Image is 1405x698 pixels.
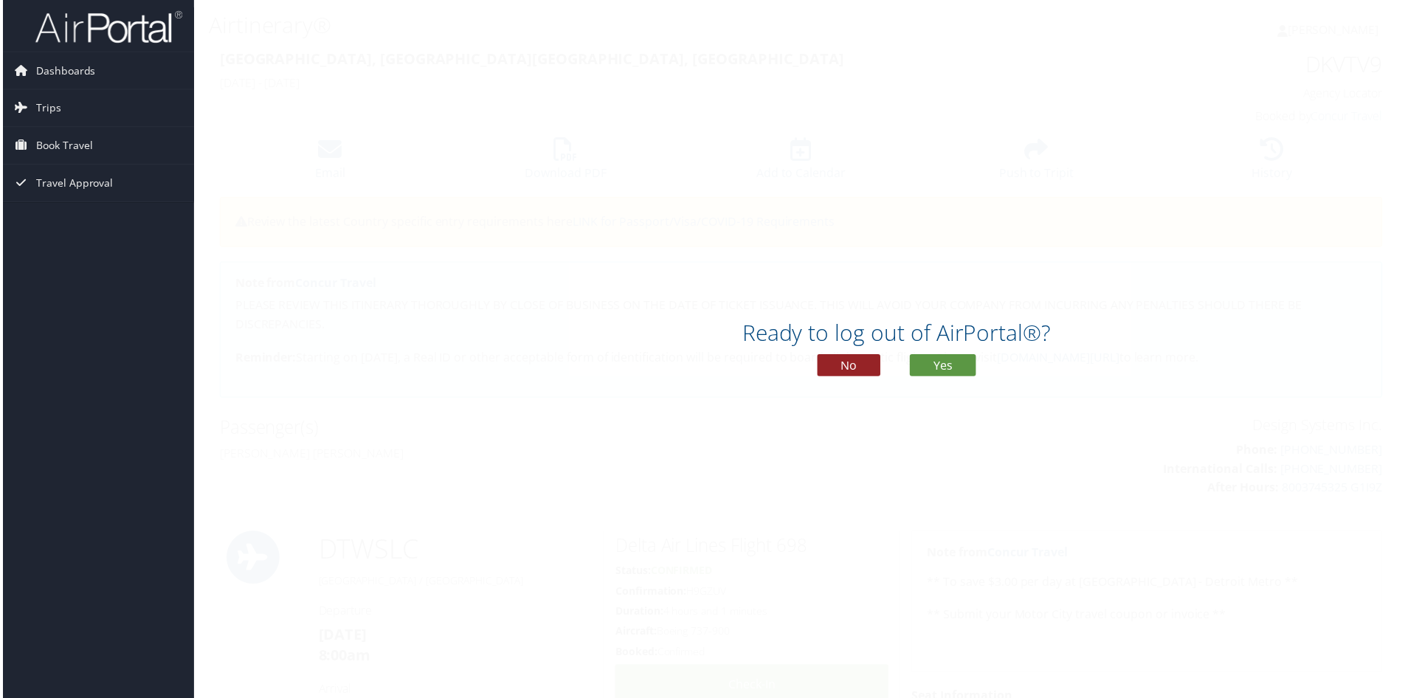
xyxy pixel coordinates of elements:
button: Yes [911,356,977,378]
span: Travel Approval [33,165,111,202]
img: airportal-logo.png [32,10,180,44]
button: No [818,356,881,378]
span: Trips [33,90,58,127]
span: Book Travel [33,128,90,165]
span: Dashboards [33,52,93,89]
